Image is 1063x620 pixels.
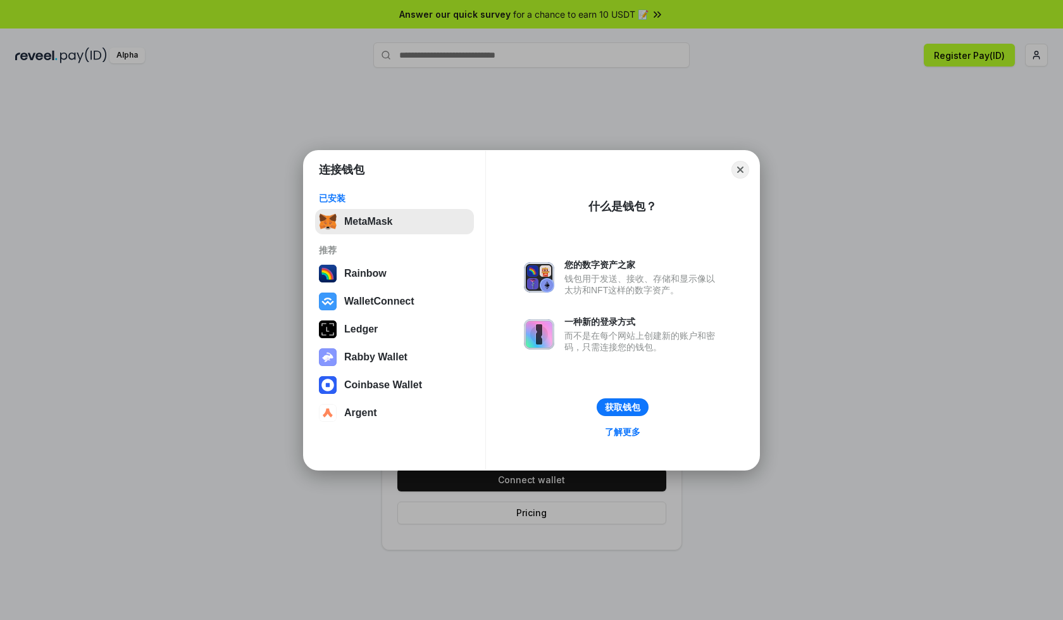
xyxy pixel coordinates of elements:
[315,400,474,426] button: Argent
[344,407,377,419] div: Argent
[344,216,392,227] div: MetaMask
[319,348,337,366] img: svg+xml,%3Csvg%20xmlns%3D%22http%3A%2F%2Fwww.w3.org%2F2000%2Fsvg%22%20fill%3D%22none%22%20viewBox...
[597,424,648,440] a: 了解更多
[315,317,474,342] button: Ledger
[319,404,337,422] img: svg+xml,%3Csvg%20width%3D%2228%22%20height%3D%2228%22%20viewBox%3D%220%200%2028%2028%22%20fill%3D...
[344,324,378,335] div: Ledger
[344,379,422,391] div: Coinbase Wallet
[731,161,749,179] button: Close
[315,261,474,286] button: Rainbow
[597,398,649,416] button: 获取钱包
[319,213,337,231] img: svg+xml,%3Csvg%20fill%3D%22none%22%20height%3D%2233%22%20viewBox%3D%220%200%2035%2033%22%20width%...
[564,330,721,353] div: 而不是在每个网站上创建新的账户和密码，只需连接您的钱包。
[319,265,337,282] img: svg+xml,%3Csvg%20width%3D%22120%22%20height%3D%22120%22%20viewBox%3D%220%200%20120%20120%22%20fil...
[564,273,721,296] div: 钱包用于发送、接收、存储和显示像以太坊和NFT这样的数字资产。
[524,262,554,293] img: svg+xml,%3Csvg%20xmlns%3D%22http%3A%2F%2Fwww.w3.org%2F2000%2Fsvg%22%20fill%3D%22none%22%20viewBox...
[319,293,337,310] img: svg+xml,%3Csvg%20width%3D%2228%22%20height%3D%2228%22%20viewBox%3D%220%200%2028%2028%22%20fill%3D...
[605,426,640,438] div: 了解更多
[315,372,474,398] button: Coinbase Wallet
[564,316,721,327] div: 一种新的登录方式
[315,289,474,314] button: WalletConnect
[315,345,474,370] button: Rabby Wallet
[344,296,414,307] div: WalletConnect
[524,319,554,350] img: svg+xml,%3Csvg%20xmlns%3D%22http%3A%2F%2Fwww.w3.org%2F2000%2Fsvg%22%20fill%3D%22none%22%20viewBox...
[315,209,474,234] button: MetaMask
[319,162,364,177] h1: 连接钱包
[344,351,407,363] div: Rabby Wallet
[319,320,337,338] img: svg+xml,%3Csvg%20xmlns%3D%22http%3A%2F%2Fwww.w3.org%2F2000%2Fsvg%22%20width%3D%2228%22%20height%3...
[588,199,657,214] div: 什么是钱包？
[319,244,470,256] div: 推荐
[605,402,640,413] div: 获取钱包
[564,259,721,270] div: 您的数字资产之家
[344,268,387,279] div: Rainbow
[319,376,337,394] img: svg+xml,%3Csvg%20width%3D%2228%22%20height%3D%2228%22%20viewBox%3D%220%200%2028%2028%22%20fill%3D...
[319,193,470,204] div: 已安装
